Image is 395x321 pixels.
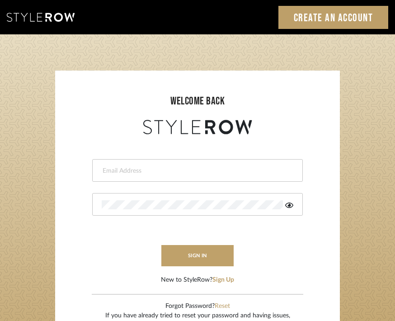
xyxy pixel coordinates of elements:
input: Email Address [102,166,291,175]
button: Sign Up [212,275,234,285]
a: Create an Account [278,6,389,29]
button: sign in [161,245,234,266]
div: welcome back [64,93,331,109]
div: New to StyleRow? [161,275,234,285]
button: Reset [215,302,230,311]
div: Forgot Password? [105,302,290,311]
